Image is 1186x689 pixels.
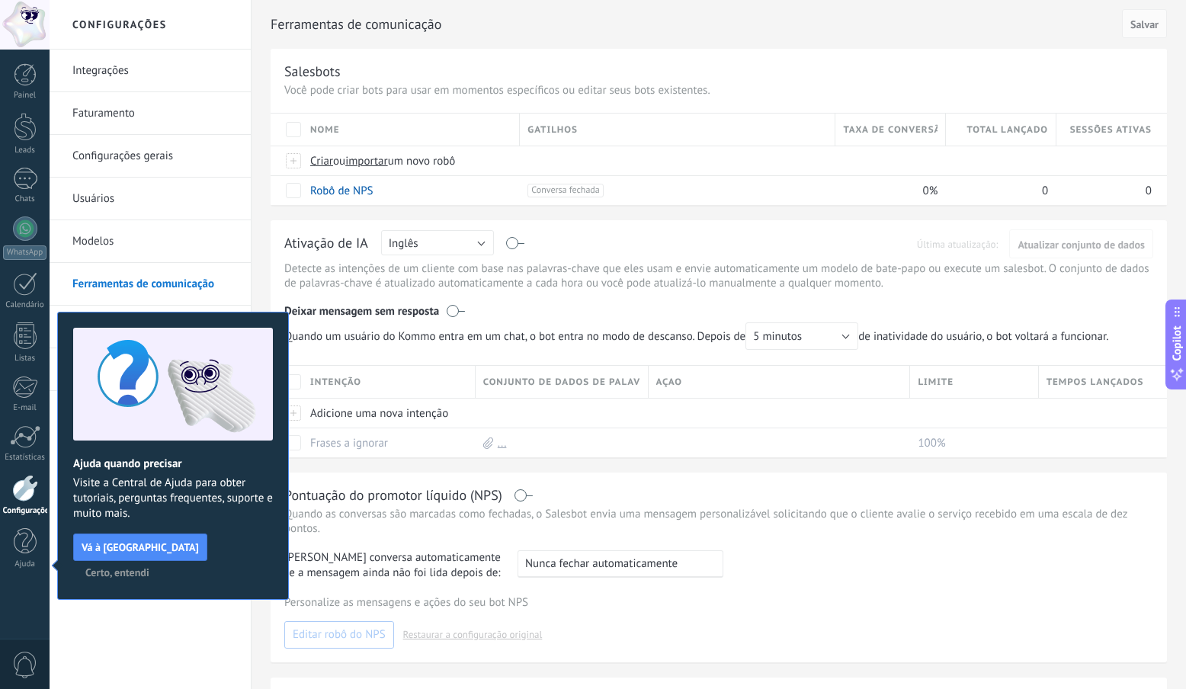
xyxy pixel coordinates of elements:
span: Sessões ativas [1070,123,1152,137]
span: Taxa de conversão [843,123,938,137]
span: Tempos lançados [1047,375,1144,389]
p: Você pode criar bots para usar em momentos específicos ou editar seus bots existentes. [284,83,1153,98]
div: Adicione uma nova intenção [303,399,468,428]
div: Painel [3,91,47,101]
span: Copilot [1169,326,1184,361]
li: Usuários [50,178,251,220]
span: Inglês [389,236,418,251]
button: Inglês [381,230,494,255]
span: de inatividade do usuário, o bot voltará a funcionar. [284,322,1117,350]
span: Nome [310,123,340,137]
div: Configurações [3,506,47,516]
div: Pontuação do promotor líquido (NPS) [284,486,502,504]
div: Ativação de IA [284,234,368,254]
span: Total lançado [966,123,1048,137]
span: Criar [310,154,333,168]
button: Certo, entendi [79,561,156,584]
span: ou [333,154,345,168]
div: Ajuda [3,559,47,569]
p: Personalize as mensagens e ações do seu bot NPS [284,595,1153,610]
div: 0 [946,176,1049,205]
a: IA da Kommo [72,306,236,348]
a: ... [498,436,507,450]
a: Modelos [72,220,236,263]
button: Vá à [GEOGRAPHIC_DATA] [73,534,207,561]
span: [PERSON_NAME] conversa automaticamente se a mensagem ainda não foi lida depois de: [284,550,504,581]
a: Ferramentas de comunicação [72,263,236,306]
div: 0 [1056,176,1152,205]
li: Integrações [50,50,251,92]
h2: Ajuda quando precisar [73,457,273,471]
li: IA da Kommo [50,306,251,348]
div: E-mail [3,403,47,413]
li: Modelos [50,220,251,263]
a: Usuários [72,178,236,220]
div: Listas [3,354,47,364]
span: Gatilhos [527,123,578,137]
a: Faturamento [72,92,236,135]
li: Configurações gerais [50,135,251,178]
span: 100% [918,436,945,450]
span: Certo, entendi [85,567,149,578]
span: Conversa fechada [527,184,603,197]
span: Intenção [310,375,361,389]
a: Configurações gerais [72,135,236,178]
span: um novo robô [388,154,456,168]
div: WhatsApp [3,245,46,260]
span: importar [345,154,388,168]
span: Nunca fechar automaticamente [525,556,678,571]
span: 0 [1146,184,1152,198]
a: Integrações [72,50,236,92]
span: Quando um usuário do Kommo entra em um chat, o bot entra no modo de descanso. Depois de [284,322,858,350]
span: Salvar [1130,19,1159,30]
h2: Ferramentas de comunicação [271,9,1117,40]
div: Deixar mensagem sem resposta [284,293,1153,322]
span: 5 minutos [753,329,802,344]
p: Quando as conversas são marcadas como fechadas, o Salesbot envia uma mensagem personalizável soli... [284,507,1153,536]
div: Calendário [3,300,47,310]
li: Ferramentas de comunicação [50,263,251,306]
span: Limite [918,375,954,389]
span: 0 [1042,184,1048,198]
div: 0% [835,176,938,205]
div: 100% [910,428,1031,457]
button: Salvar [1122,9,1167,38]
a: Robô de NPS [310,184,373,198]
span: 0% [922,184,938,198]
div: Estatísticas [3,453,47,463]
div: Leads [3,146,47,155]
span: Açao [656,375,682,389]
span: Visite a Central de Ajuda para obter tutoriais, perguntas frequentes, suporte e muito mais. [73,476,273,521]
p: Detecte as intenções de um cliente com base nas palavras-chave que eles usam e envie automaticame... [284,261,1153,290]
div: Chats [3,194,47,204]
button: 5 minutos [745,322,858,350]
a: Frases a ignorar [310,436,388,450]
span: Conjunto de dados de palavras-chave [483,375,640,389]
li: Faturamento [50,92,251,135]
div: Salesbots [284,62,341,80]
span: Vá à [GEOGRAPHIC_DATA] [82,542,199,553]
